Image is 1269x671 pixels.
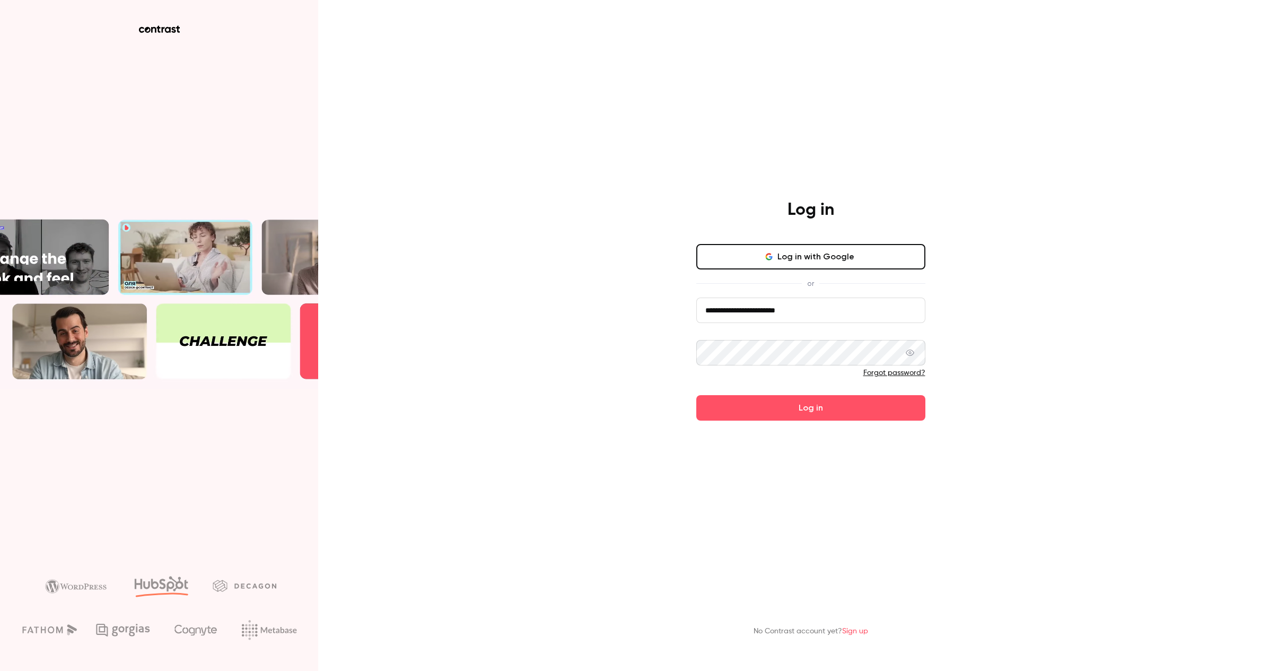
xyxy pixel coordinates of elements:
[696,395,925,421] button: Log in
[787,199,834,221] h4: Log in
[842,628,868,635] a: Sign up
[863,369,925,377] a: Forgot password?
[696,244,925,269] button: Log in with Google
[754,626,868,637] p: No Contrast account yet?
[213,580,276,591] img: decagon
[802,278,819,289] span: or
